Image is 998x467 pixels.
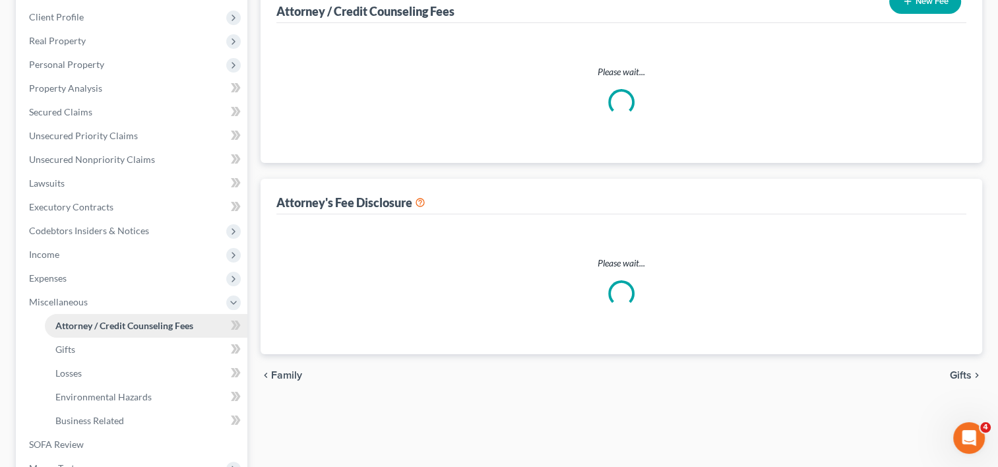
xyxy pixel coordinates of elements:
[950,370,982,381] button: Gifts chevron_right
[29,154,155,165] span: Unsecured Nonpriority Claims
[55,415,124,426] span: Business Related
[45,361,247,385] a: Losses
[55,320,193,331] span: Attorney / Credit Counseling Fees
[29,11,84,22] span: Client Profile
[276,195,425,210] div: Attorney's Fee Disclosure
[271,370,302,381] span: Family
[29,201,113,212] span: Executory Contracts
[29,59,104,70] span: Personal Property
[953,422,985,454] iframe: Intercom live chat
[29,296,88,307] span: Miscellaneous
[55,391,152,402] span: Environmental Hazards
[29,106,92,117] span: Secured Claims
[18,77,247,100] a: Property Analysis
[972,370,982,381] i: chevron_right
[29,225,149,236] span: Codebtors Insiders & Notices
[45,409,247,433] a: Business Related
[287,257,956,270] p: Please wait...
[18,100,247,124] a: Secured Claims
[950,370,972,381] span: Gifts
[29,35,86,46] span: Real Property
[29,272,67,284] span: Expenses
[29,439,84,450] span: SOFA Review
[29,130,138,141] span: Unsecured Priority Claims
[276,3,454,19] div: Attorney / Credit Counseling Fees
[18,124,247,148] a: Unsecured Priority Claims
[55,367,82,379] span: Losses
[55,344,75,355] span: Gifts
[980,422,991,433] span: 4
[18,433,247,456] a: SOFA Review
[45,338,247,361] a: Gifts
[45,314,247,338] a: Attorney / Credit Counseling Fees
[18,148,247,171] a: Unsecured Nonpriority Claims
[29,82,102,94] span: Property Analysis
[18,171,247,195] a: Lawsuits
[45,385,247,409] a: Environmental Hazards
[29,177,65,189] span: Lawsuits
[261,370,271,381] i: chevron_left
[18,195,247,219] a: Executory Contracts
[287,65,956,78] p: Please wait...
[261,370,302,381] button: chevron_left Family
[29,249,59,260] span: Income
